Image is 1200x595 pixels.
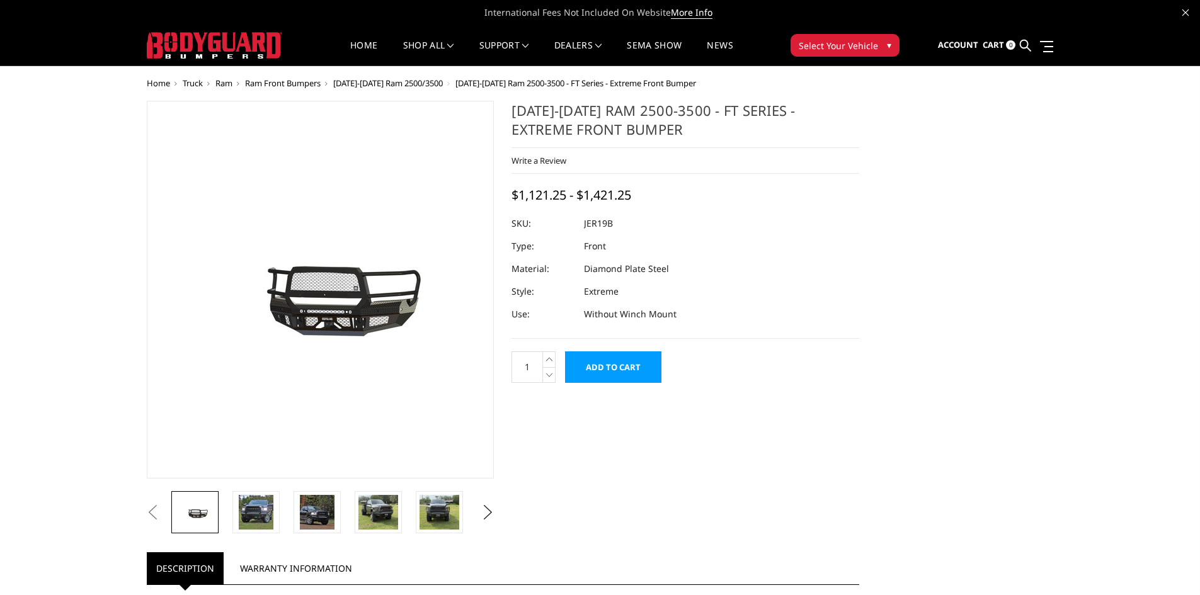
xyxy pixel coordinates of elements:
a: News [707,41,733,65]
button: Next [478,503,497,522]
dd: Diamond Plate Steel [584,258,669,280]
dd: Without Winch Mount [584,303,677,326]
button: Previous [144,503,163,522]
h1: [DATE]-[DATE] Ram 2500-3500 - FT Series - Extreme Front Bumper [511,101,859,148]
a: Home [147,77,170,89]
dt: Style: [511,280,574,303]
img: 2019-2026 Ram 2500-3500 - FT Series - Extreme Front Bumper [300,495,334,530]
a: Home [350,41,377,65]
a: Ram Front Bumpers [245,77,321,89]
dt: Material: [511,258,574,280]
span: 0 [1006,40,1015,50]
input: Add to Cart [565,351,661,383]
dd: Front [584,235,606,258]
a: More Info [671,6,712,19]
a: SEMA Show [627,41,682,65]
a: Dealers [554,41,602,65]
a: Account [938,28,978,62]
span: $1,121.25 - $1,421.25 [511,186,631,203]
img: BODYGUARD BUMPERS [147,32,282,59]
a: Support [479,41,529,65]
img: 2019-2026 Ram 2500-3500 - FT Series - Extreme Front Bumper [239,495,273,530]
dd: JER19B [584,212,613,235]
a: Warranty Information [231,552,362,584]
span: Account [938,39,978,50]
span: [DATE]-[DATE] Ram 2500-3500 - FT Series - Extreme Front Bumper [455,77,696,89]
img: 2019-2026 Ram 2500-3500 - FT Series - Extreme Front Bumper [163,216,477,363]
a: Cart 0 [983,28,1015,62]
a: Truck [183,77,203,89]
a: Ram [215,77,232,89]
button: Select Your Vehicle [791,34,900,57]
span: Select Your Vehicle [799,39,878,52]
a: Description [147,552,224,584]
span: ▾ [887,38,891,52]
dt: Use: [511,303,574,326]
span: Cart [983,39,1004,50]
dd: Extreme [584,280,619,303]
dt: SKU: [511,212,574,235]
img: 2019-2026 Ram 2500-3500 - FT Series - Extreme Front Bumper [420,495,459,530]
a: shop all [403,41,454,65]
a: 2019-2026 Ram 2500-3500 - FT Series - Extreme Front Bumper [147,101,494,479]
dt: Type: [511,235,574,258]
a: [DATE]-[DATE] Ram 2500/3500 [333,77,443,89]
a: Write a Review [511,155,566,166]
img: 2019-2026 Ram 2500-3500 - FT Series - Extreme Front Bumper [358,495,398,530]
